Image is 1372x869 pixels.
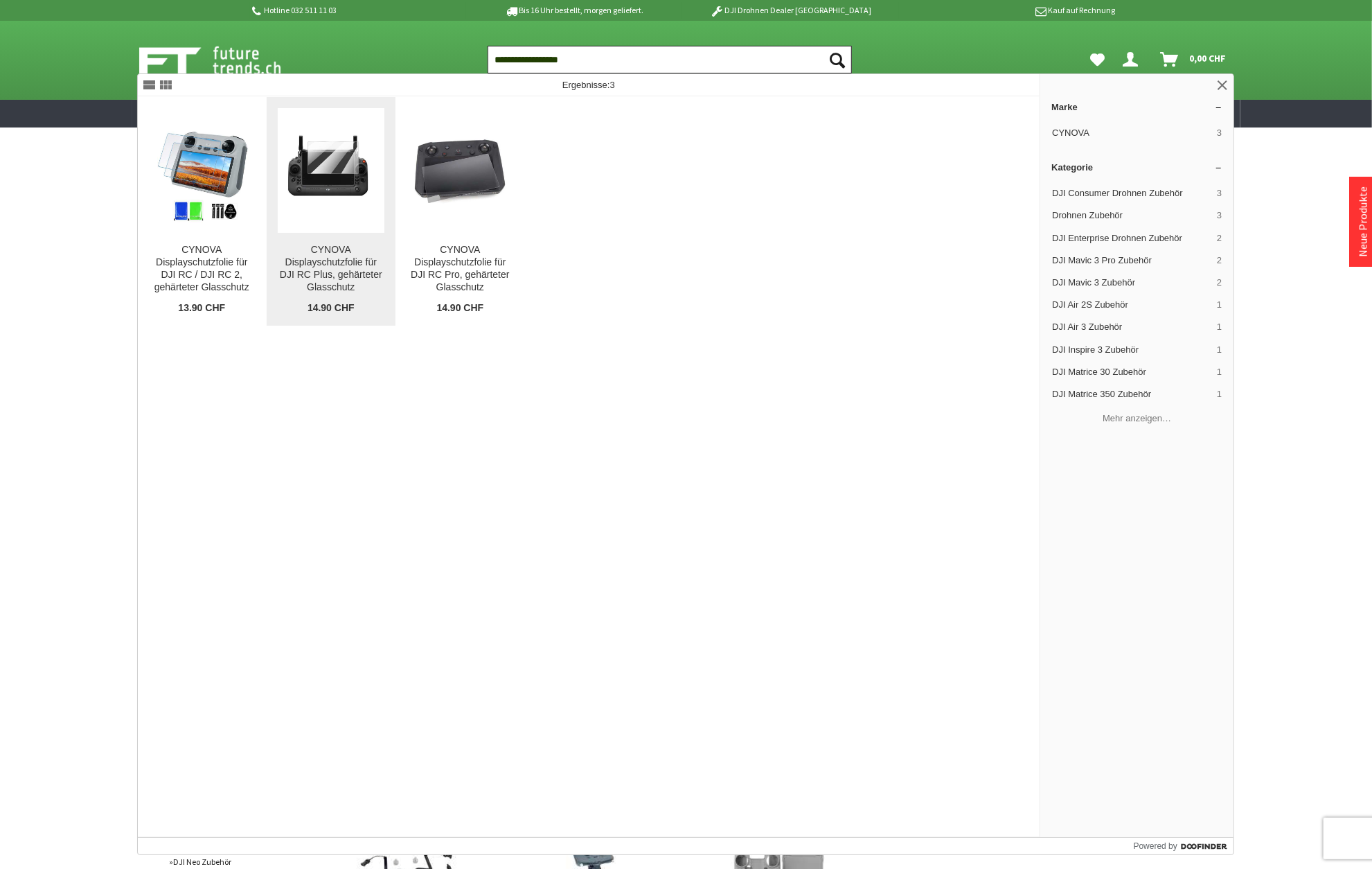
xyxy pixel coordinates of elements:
span: 14.90 CHF [308,302,355,315]
button: Suchen [823,46,852,73]
a: CYNOVA Displayschutzfolie für DJI RC / DJI RC 2, gehärteter Glasschutz CYNOVA Displayschutzfolie ... [138,97,267,326]
a: Powered by [1134,838,1234,854]
a: Neue Produkte [1356,186,1370,257]
input: Produkt, Marke, Kategorie, EAN, Artikelnummer… [488,46,852,73]
span: 3 [1217,209,1222,222]
span: 13.90 CHF [178,302,225,315]
span: 1 [1217,366,1222,378]
p: Kauf auf Rechnung [899,2,1115,19]
span: CYNOVA [1052,127,1211,139]
span: DJI Mavic 3 Zubehör [1052,276,1211,289]
span: 1 [1217,299,1222,311]
span: 3 [610,80,615,90]
a: CYNOVA Displayschutzfolie für DJI RC Plus, gehärteter Glasschutz CYNOVA Displayschutzfolie für DJ... [267,97,395,326]
span: DJI Inspire 3 Zubehör [1052,344,1211,356]
span: 14.90 CHF [437,302,484,315]
p: Hotline 032 511 11 03 [250,2,466,19]
span: DJI Air 2S Zubehör [1052,299,1211,311]
span: Drohnen Zubehör [1052,209,1211,222]
span: 2 [1217,276,1222,289]
div: CYNOVA Displayschutzfolie für DJI RC Plus, gehärteter Glasschutz [278,244,384,294]
span: DJI Consumer Drohnen Zubehör [1052,187,1211,200]
div: CYNOVA Displayschutzfolie für DJI RC Pro, gehärteter Glasschutz [407,244,514,294]
span: Ergebnisse: [562,80,615,90]
img: CYNOVA Displayschutzfolie für DJI RC Plus, gehärteter Glasschutz [278,117,384,224]
p: Bis 16 Uhr bestellt, morgen geliefert. [466,2,682,19]
div: CYNOVA Displayschutzfolie für DJI RC / DJI RC 2, gehärteter Glasschutz [149,244,256,294]
img: Shop Futuretrends - zur Startseite wechseln [139,43,312,78]
a: CYNOVA Displayschutzfolie für DJI RC Pro, gehärteter Glasschutz CYNOVA Displayschutzfolie für DJI... [396,97,525,326]
span: 1 [1217,344,1222,356]
a: Meine Favoriten [1084,46,1112,73]
span: 3 [1217,187,1222,200]
span: 2 [1217,232,1222,245]
span: DJI Matrice 350 Zubehör [1052,388,1211,401]
a: Kategorie [1040,157,1233,178]
span: DJI Matrice 30 Zubehör [1052,366,1211,378]
span: 1 [1217,321,1222,333]
span: DJI Mavic 3 Pro Zubehör [1052,254,1211,267]
span: DJI Air 3 Zubehör [1052,321,1211,333]
a: Marke [1040,96,1233,118]
img: CYNOVA Displayschutzfolie für DJI RC Pro, gehärteter Glasschutz [407,130,514,210]
span: Powered by [1134,840,1177,852]
span: 2 [1217,254,1222,267]
span: 0,00 CHF [1190,47,1227,69]
a: Warenkorb [1155,46,1233,73]
img: CYNOVA Displayschutzfolie für DJI RC / DJI RC 2, gehärteter Glasschutz [149,117,256,224]
span: 1 [1217,388,1222,401]
button: Mehr anzeigen… [1046,407,1228,430]
a: Dein Konto [1118,46,1150,73]
span: DJI Enterprise Drohnen Zubehör [1052,232,1211,245]
p: DJI Drohnen Dealer [GEOGRAPHIC_DATA] [682,2,898,19]
span: 3 [1217,127,1222,139]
